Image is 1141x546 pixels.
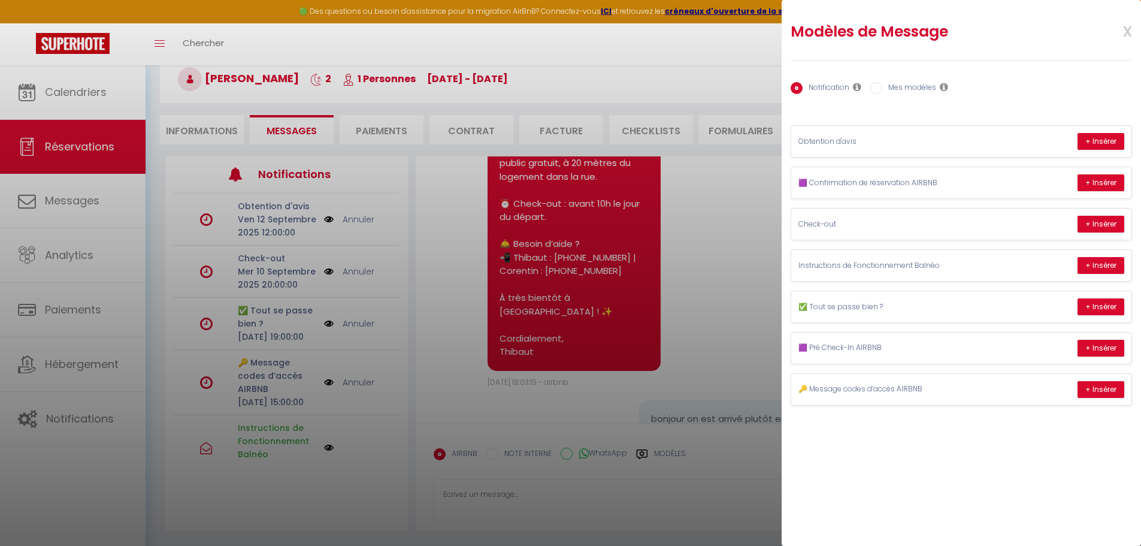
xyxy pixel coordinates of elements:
[798,342,978,354] p: 🟪 Pré Check-In AIRBNB
[1078,381,1124,398] button: + Insérer
[10,5,46,41] button: Ouvrir le widget de chat LiveChat
[1078,133,1124,150] button: + Insérer
[803,82,849,95] label: Notification
[798,177,978,189] p: 🟪 Confirmation de réservation AIRBNB
[798,260,978,272] p: Instructions de Fonctionnement Balnéo
[798,384,978,395] p: 🔑 Message codes d’accès AIRBNB
[940,82,948,92] i: Les modèles généraux sont visibles par vous et votre équipe
[798,219,978,230] p: Check-out
[798,301,978,313] p: ✅ Tout se passe bien ?
[1078,174,1124,191] button: + Insérer
[1078,298,1124,315] button: + Insérer
[1078,340,1124,357] button: + Insérer
[1078,257,1124,274] button: + Insérer
[1094,16,1132,44] span: x
[1078,216,1124,233] button: + Insérer
[882,82,936,95] label: Mes modèles
[798,136,978,147] p: Obtention d'avis
[853,82,861,92] i: Les notifications sont visibles par toi et ton équipe
[791,22,1070,41] h2: Modèles de Message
